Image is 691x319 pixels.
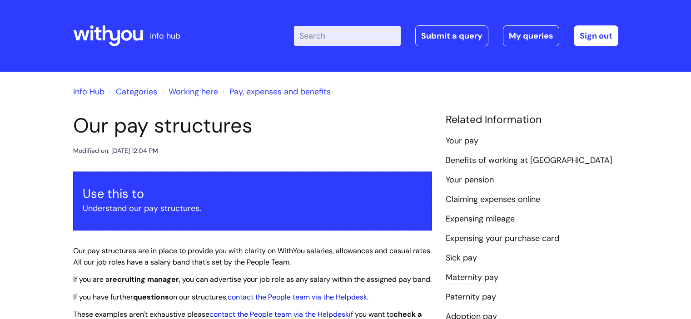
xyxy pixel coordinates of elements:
[446,194,540,206] a: Claiming expenses online
[209,309,349,319] a: contact the People team via the Helpdesk
[294,25,618,46] div: | -
[73,145,158,157] div: Modified on: [DATE] 12:04 PM
[503,25,559,46] a: My queries
[73,113,432,138] h1: Our pay structures
[83,201,423,216] p: Understand our pay structures.
[107,84,157,99] li: Solution home
[73,292,368,302] span: If you have further on our structures, .
[446,252,477,264] a: Sick pay
[229,86,331,97] a: Pay, expenses and benefits
[73,86,104,97] a: Info Hub
[446,113,618,126] h4: Related Information
[133,292,169,302] strong: questions
[159,84,218,99] li: Working here
[415,25,488,46] a: Submit a query
[220,84,331,99] li: Pay, expenses and benefits
[446,135,478,147] a: Your pay
[73,246,432,267] span: Our pay structures are in place to provide you with clarity on WithYou salaries, allowances and c...
[83,186,423,201] h3: Use this to
[150,29,180,43] p: info hub
[446,272,498,284] a: Maternity pay
[116,86,157,97] a: Categories
[574,25,618,46] a: Sign out
[228,292,367,302] a: contact the People team via the Helpdesk
[446,174,494,186] a: Your pension
[109,275,179,284] strong: recruiting manager
[73,275,432,284] span: If you are a , you can advertise your job role as any salary within the assigned pay band.
[294,26,401,46] input: Search
[446,213,515,225] a: Expensing mileage
[446,155,612,167] a: Benefits of working at [GEOGRAPHIC_DATA]
[446,233,559,245] a: Expensing your purchase card
[169,86,218,97] a: Working here
[446,291,496,303] a: Paternity pay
